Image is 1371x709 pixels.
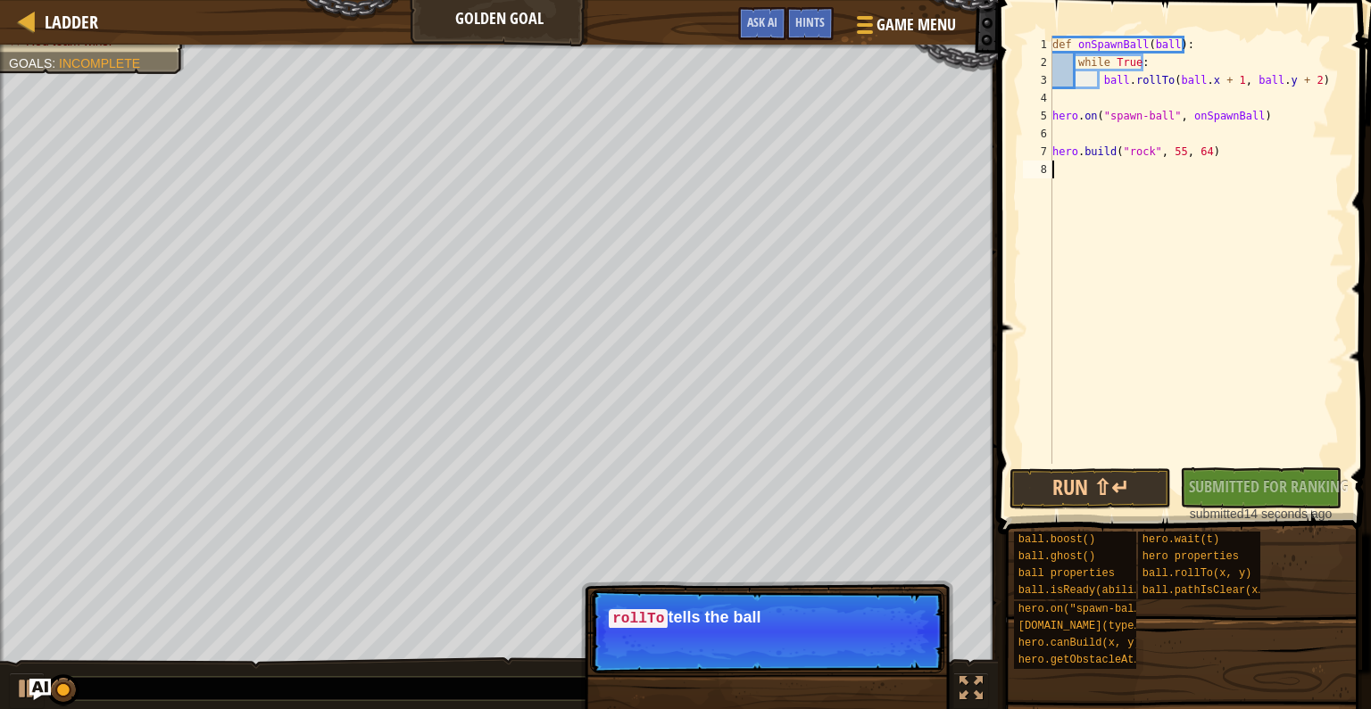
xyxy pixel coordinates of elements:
span: hero.getObstacleAt(x, y) [1018,654,1173,666]
button: Game Menu [843,7,967,49]
span: hero.canBuild(x, y) [1018,637,1141,649]
span: ball.ghost() [1018,550,1095,563]
div: 2 [1023,54,1052,71]
span: Incomplete [59,56,140,70]
span: hero properties [1142,550,1239,563]
p: tells the ball [609,608,926,628]
button: Toggle fullscreen [953,672,989,709]
button: Ask AI [29,679,51,700]
div: 3 [1023,71,1052,89]
div: 1 [1023,36,1052,54]
code: rollTo [609,609,668,629]
span: Hints [795,13,825,30]
div: 5 [1023,107,1052,125]
span: Game Menu [877,13,956,37]
span: hero.wait(t) [1142,533,1219,546]
span: [DOMAIN_NAME](type, x, y) [1018,620,1179,632]
span: Goals [9,56,52,70]
div: 4 [1023,89,1052,107]
div: 8 [1023,161,1052,178]
span: hero.on("spawn-ball", f) [1018,603,1173,615]
span: : [52,56,59,70]
span: submitted [1190,507,1244,521]
span: Ladder [45,10,98,34]
span: ball.isReady(ability) [1018,584,1153,597]
span: ball.pathIsClear(x, y) [1142,584,1284,597]
span: ball properties [1018,567,1115,580]
span: ball.boost() [1018,533,1095,546]
button: Run ⇧↵ [1010,468,1171,509]
div: 14 seconds ago [1189,505,1333,523]
div: 6 [1023,125,1052,143]
button: Ctrl + P: Play [9,672,45,709]
span: ball.rollTo(x, y) [1142,567,1251,580]
span: Ask AI [747,13,777,30]
button: Ask AI [738,7,786,40]
a: Ladder [36,10,98,34]
div: 7 [1023,143,1052,161]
